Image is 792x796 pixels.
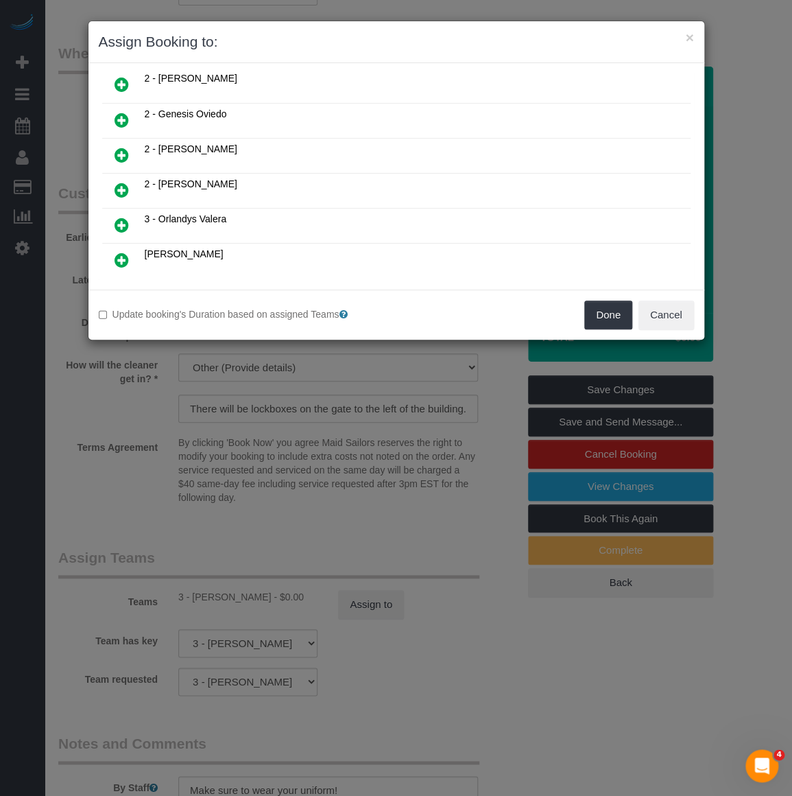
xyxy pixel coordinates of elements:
span: 2 - [PERSON_NAME] [145,178,237,189]
span: 2 - [PERSON_NAME] [145,73,237,84]
h3: Assign Booking to: [99,32,694,52]
button: × [685,30,693,45]
button: Cancel [638,301,694,329]
span: 2 - Genesis Oviedo [145,108,227,119]
input: Update booking's Duration based on assigned Teams [99,310,108,319]
iframe: Intercom live chat [745,749,778,782]
label: Update booking's Duration based on assigned Teams [99,307,386,321]
span: 4 [773,749,784,760]
span: 2 - [PERSON_NAME] [145,143,237,154]
span: [PERSON_NAME] [145,248,224,259]
button: Done [584,301,632,329]
span: 3 - Orlandys Valera [145,213,227,224]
